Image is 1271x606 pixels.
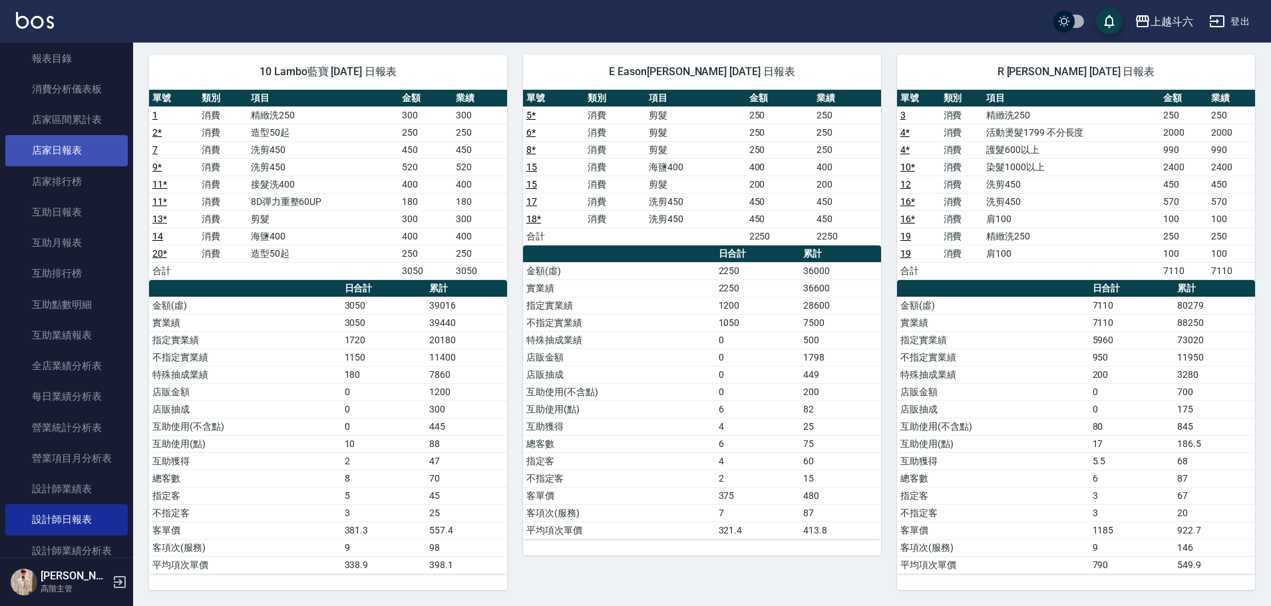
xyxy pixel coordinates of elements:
td: 洗剪450 [983,176,1160,193]
td: 450 [1160,176,1207,193]
td: 消費 [198,141,248,158]
td: 7110 [1208,262,1255,279]
td: 250 [1208,227,1255,245]
td: 染髮1000以上 [983,158,1160,176]
a: 14 [152,231,163,241]
td: 店販金額 [149,383,341,400]
td: 互助使用(不含點) [897,418,1089,435]
td: 特殊抽成業績 [523,331,715,349]
td: 消費 [198,158,248,176]
td: 合計 [523,227,584,245]
td: 剪髮 [645,141,745,158]
td: 店販金額 [523,349,715,366]
th: 日合計 [1089,280,1174,297]
td: 180 [341,366,426,383]
th: 累計 [426,280,507,297]
td: 47 [426,452,507,470]
td: 7860 [426,366,507,383]
td: 7110 [1089,297,1174,314]
span: 10 Lambo藍寶 [DATE] 日報表 [165,65,491,78]
td: 2 [715,470,800,487]
td: 6 [1089,470,1174,487]
td: 實業績 [149,314,341,331]
td: 300 [453,106,507,124]
a: 設計師業績分析表 [5,535,128,566]
td: 消費 [940,106,984,124]
td: 88 [426,435,507,452]
table: a dense table [523,245,881,539]
td: 指定客 [523,452,715,470]
th: 項目 [248,90,399,107]
td: 7110 [1160,262,1207,279]
td: 186.5 [1174,435,1255,452]
td: 500 [800,331,881,349]
a: 設計師日報表 [5,504,128,535]
td: 0 [341,400,426,418]
span: R [PERSON_NAME] [DATE] 日報表 [913,65,1239,78]
td: 3050 [453,262,507,279]
td: 100 [1208,245,1255,262]
td: 100 [1160,210,1207,227]
td: 造型50起 [248,124,399,141]
td: 449 [800,366,881,383]
td: 180 [453,193,507,210]
td: 指定實業績 [149,331,341,349]
a: 報表目錄 [5,43,128,74]
td: 指定實業績 [897,331,1089,349]
td: 總客數 [149,470,341,487]
td: 2250 [813,227,881,245]
table: a dense table [897,90,1255,280]
th: 單號 [149,90,198,107]
td: 570 [1208,193,1255,210]
td: 實業績 [897,314,1089,331]
td: 39440 [426,314,507,331]
td: 消費 [940,158,984,176]
td: 73020 [1174,331,1255,349]
td: 剪髮 [248,210,399,227]
td: 5 [341,487,426,504]
td: 消費 [198,106,248,124]
td: 68 [1174,452,1255,470]
td: 2000 [1160,124,1207,141]
th: 業績 [813,90,881,107]
td: 剪髮 [645,106,745,124]
td: 300 [399,210,453,227]
td: 消費 [940,176,984,193]
a: 營業統計分析表 [5,412,128,443]
th: 金額 [746,90,814,107]
td: 不指定客 [149,504,341,522]
td: 0 [715,366,800,383]
td: 450 [746,210,814,227]
td: 36000 [800,262,881,279]
td: 金額(虛) [149,297,341,314]
td: 175 [1174,400,1255,418]
td: 6 [715,400,800,418]
td: 消費 [198,176,248,193]
td: 總客數 [523,435,715,452]
td: 250 [453,245,507,262]
td: 1798 [800,349,881,366]
td: 造型50起 [248,245,399,262]
td: 15 [800,470,881,487]
td: 1200 [426,383,507,400]
td: 250 [746,141,814,158]
a: 19 [900,231,911,241]
td: 店販抽成 [149,400,341,418]
th: 金額 [1160,90,1207,107]
td: 200 [1089,366,1174,383]
td: 客單價 [149,522,341,539]
td: 60 [800,452,881,470]
td: 精緻洗250 [983,227,1160,245]
a: 17 [526,196,537,207]
td: 剪髮 [645,124,745,141]
td: 不指定實業績 [523,314,715,331]
td: 合計 [897,262,940,279]
td: 3 [1089,504,1174,522]
td: 400 [399,176,453,193]
td: 990 [1160,141,1207,158]
th: 業績 [453,90,507,107]
td: 950 [1089,349,1174,366]
a: 15 [526,162,537,172]
td: 特殊抽成業績 [149,366,341,383]
td: 87 [1174,470,1255,487]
